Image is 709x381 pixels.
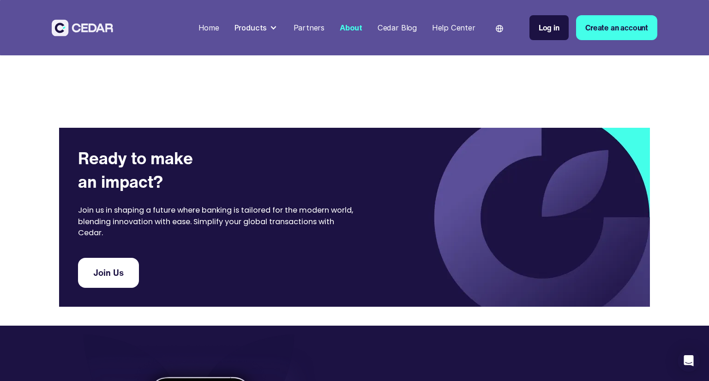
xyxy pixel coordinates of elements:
[294,22,325,34] div: Partners
[432,22,475,34] div: Help Center
[198,22,219,34] div: Home
[678,350,700,372] div: Open Intercom Messenger
[78,258,139,288] a: Join Us
[576,15,657,41] a: Create an account
[234,22,267,34] div: Products
[230,18,282,37] div: Products
[340,22,362,34] div: About
[78,147,354,193] h4: Ready to make an impact?
[78,205,354,239] p: Join us in shaping a future where banking is tailored for the modern world, blending innovation w...
[289,18,328,38] a: Partners
[529,15,569,41] a: Log in
[428,18,479,38] a: Help Center
[374,18,421,38] a: Cedar Blog
[496,25,503,32] img: world icon
[378,22,417,34] div: Cedar Blog
[539,22,559,34] div: Log in
[336,18,366,38] a: About
[194,18,223,38] a: Home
